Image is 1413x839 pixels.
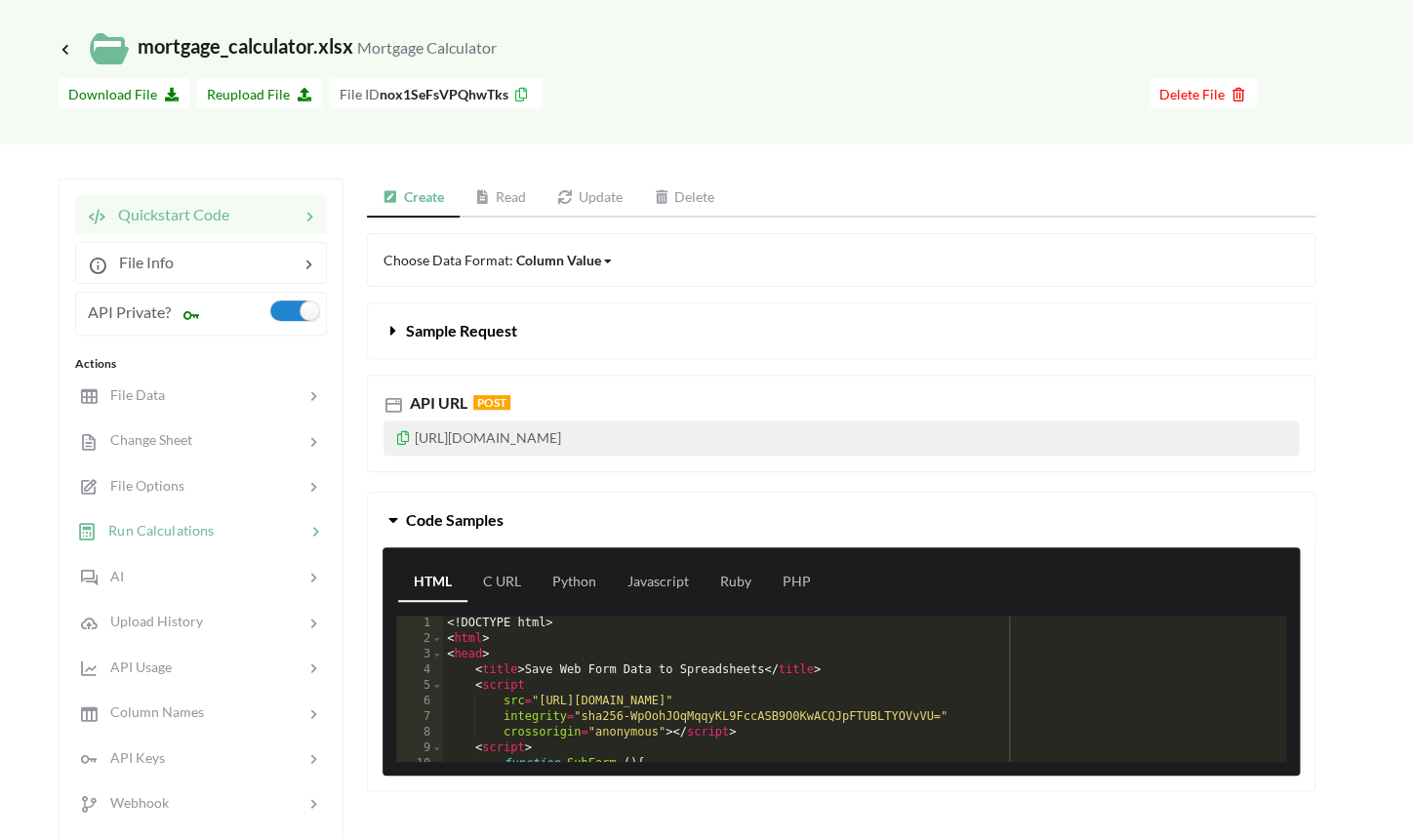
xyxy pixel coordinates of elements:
div: 9 [396,740,443,756]
span: Change Sheet [99,431,192,448]
span: API URL [406,393,467,412]
div: 3 [396,647,443,662]
span: File Info [107,253,174,271]
span: API Keys [99,749,165,766]
div: Actions [75,355,327,373]
span: Quickstart Code [106,205,229,223]
div: 4 [396,662,443,678]
span: API Usage [99,659,172,675]
div: 8 [396,725,443,740]
span: Sample Request [405,321,516,340]
div: 10 [396,756,443,772]
span: API Private? [88,302,171,321]
span: Code Samples [405,510,503,529]
button: Reupload File [197,78,322,108]
button: Code Samples [368,493,1314,547]
span: mortgage_calculator.xlsx [59,34,497,58]
a: Ruby [705,563,767,602]
button: Download File [59,78,189,108]
span: Download File [68,86,180,102]
span: File ID [340,86,380,102]
a: Update [542,179,638,218]
span: Delete File [1159,86,1247,102]
a: C URL [467,563,537,602]
div: 1 [396,616,443,631]
b: nox1SeFsVPQhwTks [380,86,508,102]
p: [URL][DOMAIN_NAME] [384,420,1299,456]
div: 2 [396,631,443,647]
a: Create [367,179,460,218]
span: Webhook [99,794,169,811]
span: Reupload File [207,86,312,102]
span: Upload History [99,613,203,629]
span: File Data [99,386,165,403]
span: File Options [99,477,184,494]
a: Python [537,563,612,602]
img: /static/media/localFileIcon.eab6d1cc.svg [90,29,129,68]
div: Column Value [516,250,601,270]
span: POST [473,395,510,410]
div: 5 [396,678,443,694]
span: Column Names [99,703,204,720]
span: Choose Data Format: [384,252,614,268]
span: AI [99,568,124,584]
div: 7 [396,709,443,725]
a: HTML [398,563,467,602]
a: Delete [638,179,731,218]
span: Run Calculations [97,522,214,539]
button: Sample Request [368,303,1314,358]
a: Read [460,179,543,218]
button: Delete File [1150,78,1257,108]
small: Mortgage Calculator [357,38,497,57]
div: 6 [396,694,443,709]
a: PHP [767,563,827,602]
a: Javascript [612,563,705,602]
